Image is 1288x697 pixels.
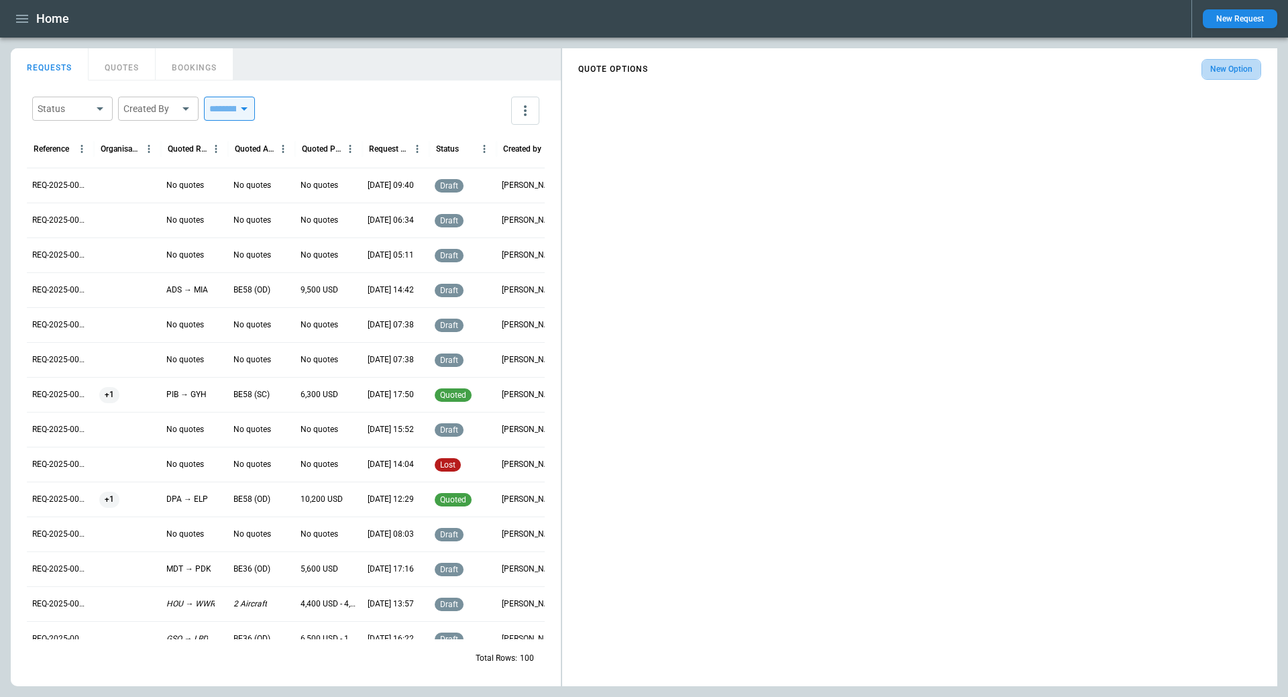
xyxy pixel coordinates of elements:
p: No quotes [166,319,204,331]
p: No quotes [301,529,338,540]
p: Total Rows: [476,653,517,664]
p: No quotes [233,424,271,435]
p: No quotes [301,354,338,366]
p: Allen Maki [502,284,558,296]
p: Ben Gundermann [502,494,558,505]
p: No quotes [301,424,338,435]
span: draft [437,181,461,191]
h1: Home [36,11,69,27]
span: draft [437,286,461,295]
p: REQ-2025-000258 [32,389,89,400]
p: BE36 (OD) [233,564,270,575]
span: draft [437,356,461,365]
p: REQ-2025-000254 [32,529,89,540]
button: Organisation column menu [140,140,158,158]
p: No quotes [233,180,271,191]
p: 100 [520,653,534,664]
div: scrollable content [562,54,1277,85]
p: No quotes [166,459,204,470]
span: draft [437,425,461,435]
p: No quotes [166,250,204,261]
span: draft [437,321,461,330]
button: Reference column menu [73,140,91,158]
p: REQ-2025-000262 [32,250,89,261]
button: New Option [1201,59,1261,80]
p: 08/13/2025 13:57 [368,598,414,610]
p: Allen Maki [502,389,558,400]
p: George O'Bryan [502,319,558,331]
p: No quotes [301,319,338,331]
p: 2 Aircraft [233,598,267,610]
p: George O'Bryan [502,215,558,226]
p: 08/29/2025 09:40 [368,180,414,191]
p: REQ-2025-000252 [32,598,89,610]
p: 10,200 USD [301,494,343,505]
p: 4,400 USD - 4,900 USD [301,598,357,610]
span: +1 [99,378,119,412]
p: Allen Maki [502,564,558,575]
p: No quotes [166,424,204,435]
p: 08/22/2025 15:52 [368,424,414,435]
span: +1 [99,482,119,517]
p: REQ-2025-000264 [32,180,89,191]
p: HOU → WWR [166,598,215,610]
span: draft [437,600,461,609]
button: REQUESTS [11,48,89,81]
p: George O'Bryan [502,354,558,366]
span: quoted [437,390,469,400]
p: BE58 (OD) [233,494,270,505]
div: Quoted Aircraft [235,144,274,154]
p: George O'Bryan [502,180,558,191]
p: REQ-2025-000263 [32,215,89,226]
p: REQ-2025-000261 [32,284,89,296]
span: draft [437,251,461,260]
button: QUOTES [89,48,156,81]
div: Created By [123,102,177,115]
p: Ben Gundermann [502,459,558,470]
button: BOOKINGS [156,48,233,81]
p: No quotes [233,250,271,261]
p: REQ-2025-000259 [32,354,89,366]
p: 08/27/2025 05:11 [368,250,414,261]
p: Ben Gundermann [502,424,558,435]
p: George O'Bryan [502,250,558,261]
p: 08/19/2025 17:16 [368,564,414,575]
span: lost [437,460,458,470]
p: No quotes [233,215,271,226]
p: No quotes [166,354,204,366]
button: Quoted Price column menu [341,140,359,158]
p: REQ-2025-000255 [32,494,89,505]
p: No quotes [166,529,204,540]
div: Quoted Route [168,144,207,154]
p: MDT → PDK [166,564,211,575]
p: No quotes [166,180,204,191]
p: PIB → GYH [166,389,207,400]
p: 08/26/2025 07:38 [368,319,414,331]
p: 08/22/2025 12:29 [368,494,414,505]
p: BE58 (SC) [233,389,270,400]
p: George O'Bryan [502,598,558,610]
button: more [511,97,539,125]
button: Created by column menu [543,140,560,158]
p: No quotes [233,529,271,540]
p: No quotes [233,459,271,470]
p: No quotes [301,180,338,191]
p: No quotes [301,250,338,261]
div: Status [436,144,459,154]
span: draft [437,530,461,539]
p: 08/26/2025 07:38 [368,354,414,366]
button: Quoted Aircraft column menu [274,140,292,158]
span: quoted [437,495,469,504]
p: 5,600 USD [301,564,338,575]
p: Ben Gundermann [502,529,558,540]
span: draft [437,216,461,225]
p: DPA → ELP [166,494,208,505]
button: New Request [1203,9,1277,28]
div: Request Created At (UTC-05:00) [369,144,409,154]
button: Request Created At (UTC-05:00) column menu [409,140,426,158]
span: draft [437,565,461,574]
div: Created by [503,144,541,154]
div: Quoted Price [302,144,341,154]
p: ADS → MIA [166,284,208,296]
p: No quotes [233,319,271,331]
